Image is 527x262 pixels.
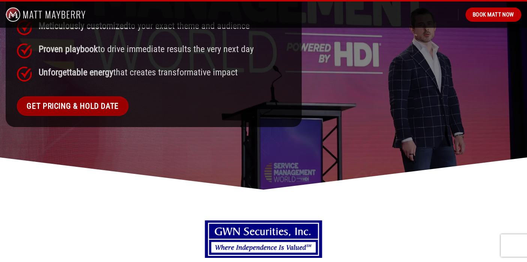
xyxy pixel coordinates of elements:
[27,100,119,112] span: Get Pricing & Hold Date
[39,42,290,56] p: to drive immediate results the very next day
[39,21,128,31] strong: Meticulously customized
[39,44,98,54] strong: Proven playbook
[473,10,514,19] span: Book Matt Now
[201,220,326,258] img: GWN LOGO
[466,7,521,22] a: Book Matt Now
[39,67,113,78] strong: Unforgettable energy
[17,96,129,116] a: Get Pricing & Hold Date
[6,1,85,28] img: Matt Mayberry
[39,65,290,79] p: that creates transformative impact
